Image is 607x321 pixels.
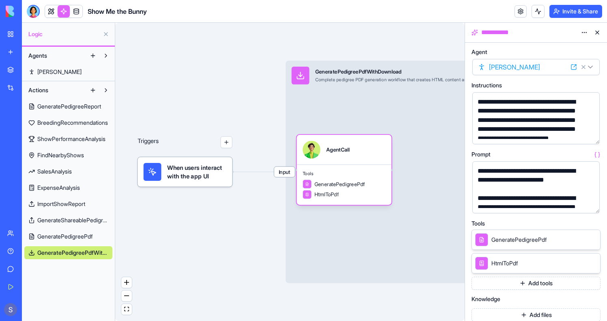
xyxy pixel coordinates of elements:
span: ImportShowReport [37,200,85,208]
span: [PERSON_NAME] [37,68,82,76]
span: When users interact with the app UI [167,163,226,181]
span: GeneratePedigreePdf [37,232,93,241]
span: Agent [471,49,487,55]
a: ImportShowReport [24,197,112,210]
button: Agents [24,49,86,62]
span: FindNearbyShows [37,151,84,159]
a: ShowPerformanceAnalysis [24,132,112,145]
button: Invite & Share [549,5,602,18]
a: [PERSON_NAME] [24,65,112,78]
span: SalesAnalysis [37,167,72,176]
div: GeneratePedigreePdfWithDownload [315,68,537,76]
button: zoom in [121,277,132,288]
span: HtmlToPdf [314,191,338,198]
img: logo [6,6,56,17]
a: GeneratePedigreePdfWithDownload [24,246,112,259]
a: BreedingRecommendations [24,116,112,129]
div: Triggers [138,113,232,187]
button: zoom out [121,291,132,301]
div: AgentCall [326,146,349,153]
a: SalesAnalysis [24,165,112,178]
button: Add tools [471,277,601,290]
button: fit view [121,304,132,315]
a: GeneratePedigreePdf [24,230,112,243]
a: GenerateShareablePedigree [24,214,112,227]
span: GenerateShareablePedigree [37,216,108,224]
div: Complete pedigree PDF generation workflow that creates HTML content and converts it to a download... [315,77,537,83]
span: Show Me the Bunny [88,7,147,16]
span: GeneratePedigreeReport [37,102,101,111]
span: GeneratePedigreePdf [314,180,365,188]
span: Input [274,167,295,177]
span: Agents [28,52,47,60]
span: GeneratePedigreePdfWithDownload [37,249,108,257]
span: Instructions [471,82,502,88]
span: Actions [28,86,48,94]
a: ExpenseAnalysis [24,181,112,194]
span: Prompt [471,152,491,157]
span: HtmlToPdf [491,259,518,267]
button: Actions [24,84,86,97]
span: BreedingRecommendations [37,119,108,127]
span: Logic [28,30,99,38]
div: AgentCallToolsGeneratePedigreePdfHtmlToPdf [297,135,391,205]
a: FindNearbyShows [24,149,112,162]
a: GeneratePedigreeReport [24,100,112,113]
span: Tools [471,221,485,226]
span: GeneratePedigreePdf [491,236,547,244]
span: ShowPerformanceAnalysis [37,135,105,143]
img: ACg8ocJg4p_dPqjhSL03u1SIVTGQdpy5AIiJU7nt3TQW-L-gyDNKzg=s96-c [4,303,17,316]
span: Tools [303,171,385,177]
span: Knowledge [471,296,500,302]
div: InputGeneratePedigreePdfWithDownloadComplete pedigree PDF generation workflow that creates HTML c... [286,61,585,283]
span: ExpenseAnalysis [37,184,80,192]
p: Triggers [138,136,159,148]
div: When users interact with the app UI [138,157,232,187]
